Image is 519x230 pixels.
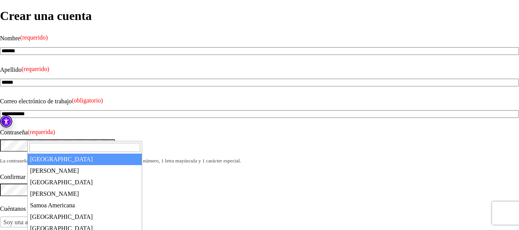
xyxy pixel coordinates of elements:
[28,200,142,211] li: Samoa Americana
[28,165,142,177] li: [PERSON_NAME]
[22,66,49,72] font: (requerido)
[3,219,44,225] font: Soy una agencia
[28,129,55,135] font: (requerida)
[28,188,142,200] li: [PERSON_NAME]
[20,34,48,41] font: (requerido)
[28,177,142,188] li: [GEOGRAPHIC_DATA]
[28,211,142,223] li: [GEOGRAPHIC_DATA]
[0,217,114,228] span: Soy una agencia
[28,154,142,165] li: [GEOGRAPHIC_DATA]
[72,97,103,104] font: (obligatorio)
